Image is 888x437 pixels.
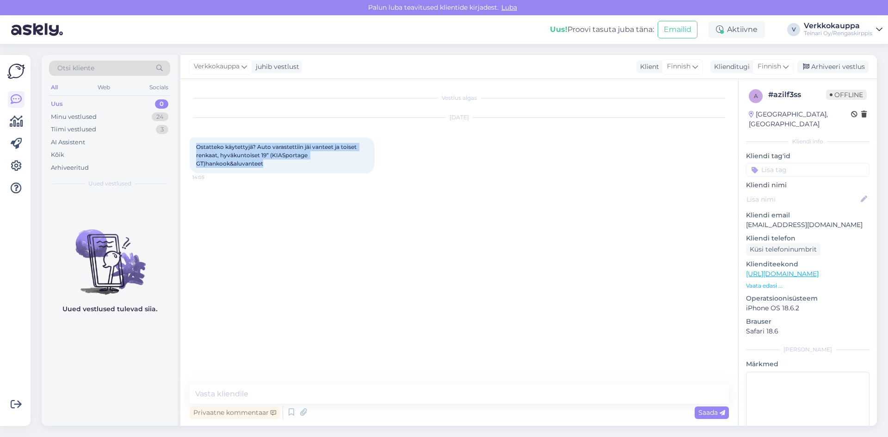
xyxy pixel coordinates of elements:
div: Tiimi vestlused [51,125,96,134]
div: Arhiveeri vestlus [797,61,869,73]
p: Safari 18.6 [746,326,869,336]
div: # azilf3ss [768,89,826,100]
div: Klienditugi [710,62,750,72]
p: Brauser [746,317,869,326]
div: Privaatne kommentaar [190,406,280,419]
div: AI Assistent [51,138,85,147]
span: 14:05 [192,174,227,181]
div: Vestlus algas [190,94,729,102]
p: iPhone OS 18.6.2 [746,303,869,313]
span: Luba [499,3,520,12]
img: No chats [42,213,178,296]
span: Ostatteko käytettyjä? Auto varastettiin jäi vanteet ja toiset renkaat, hyväkuntoiset 19” (KIASpor... [196,143,358,167]
span: Uued vestlused [88,179,131,188]
span: Finnish [667,62,691,72]
span: Finnish [758,62,781,72]
div: juhib vestlust [252,62,299,72]
div: 0 [155,99,168,109]
div: 24 [152,112,168,122]
input: Lisa tag [746,163,869,177]
p: Kliendi telefon [746,234,869,243]
p: Klienditeekond [746,259,869,269]
p: [EMAIL_ADDRESS][DOMAIN_NAME] [746,220,869,230]
span: a [754,92,758,99]
div: All [49,81,60,93]
div: Klient [636,62,659,72]
div: Minu vestlused [51,112,97,122]
div: Aktiivne [709,21,765,38]
div: Kõik [51,150,64,160]
span: Verkkokauppa [194,62,240,72]
p: Kliendi nimi [746,180,869,190]
div: Socials [148,81,170,93]
div: Web [96,81,112,93]
a: [URL][DOMAIN_NAME] [746,270,819,278]
span: Offline [826,90,867,100]
p: Uued vestlused tulevad siia. [62,304,157,314]
div: V [787,23,800,36]
b: Uus! [550,25,567,34]
button: Emailid [658,21,697,38]
div: [GEOGRAPHIC_DATA], [GEOGRAPHIC_DATA] [749,110,851,129]
a: VerkkokauppaTeinari Oy/Rengaskirppis [804,22,882,37]
span: Saada [698,408,725,417]
div: Uus [51,99,63,109]
p: Märkmed [746,359,869,369]
div: Arhiveeritud [51,163,89,172]
div: [PERSON_NAME] [746,345,869,354]
p: Operatsioonisüsteem [746,294,869,303]
div: [DATE] [190,113,729,122]
div: 3 [156,125,168,134]
div: Küsi telefoninumbrit [746,243,820,256]
input: Lisa nimi [746,194,859,204]
div: Teinari Oy/Rengaskirppis [804,30,872,37]
p: Vaata edasi ... [746,282,869,290]
div: Verkkokauppa [804,22,872,30]
span: Otsi kliente [57,63,94,73]
p: Kliendi tag'id [746,151,869,161]
div: Proovi tasuta juba täna: [550,24,654,35]
div: Kliendi info [746,137,869,146]
img: Askly Logo [7,62,25,80]
p: Kliendi email [746,210,869,220]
